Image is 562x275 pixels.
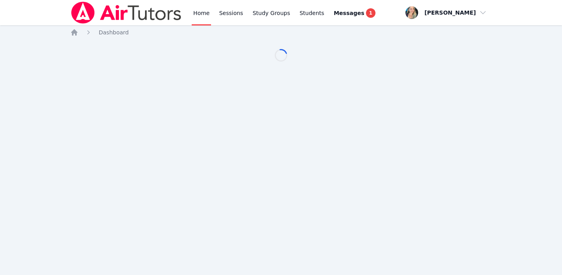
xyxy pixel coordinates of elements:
[70,28,492,36] nav: Breadcrumb
[334,9,364,17] span: Messages
[99,29,129,36] span: Dashboard
[99,28,129,36] a: Dashboard
[366,8,375,18] span: 1
[70,2,182,24] img: Air Tutors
